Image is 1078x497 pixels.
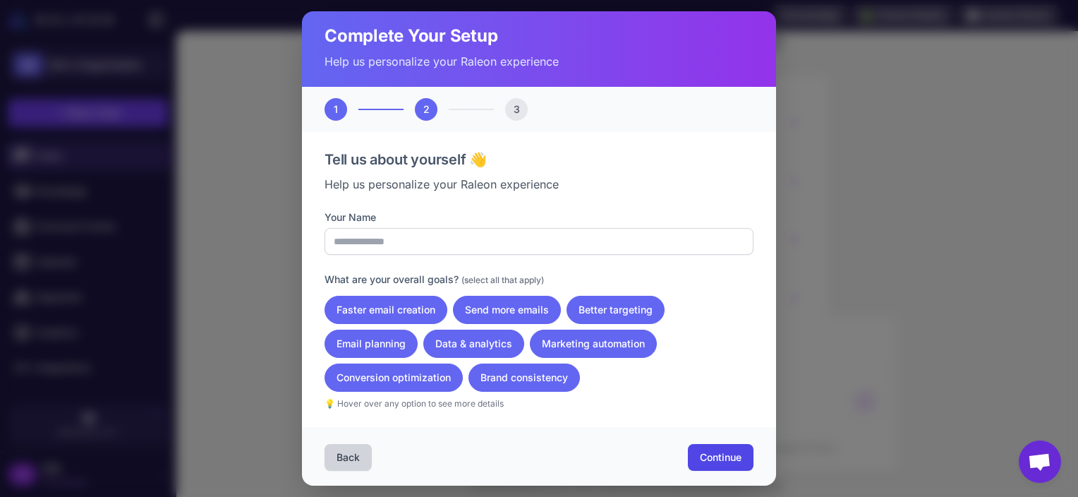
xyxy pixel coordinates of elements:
p: Help us personalize your Raleon experience [325,176,753,193]
button: Better targeting [567,296,665,324]
h3: Tell us about yourself 👋 [325,149,753,170]
button: Back [325,444,372,471]
div: 2 [415,98,437,121]
button: Conversion optimization [325,364,463,392]
p: 💡 Hover over any option to see more details [325,397,753,410]
button: Email planning [325,330,418,358]
p: Help us personalize your Raleon experience [325,53,753,70]
a: Open chat [1019,441,1061,483]
button: Data & analytics [423,330,524,358]
button: Faster email creation [325,296,447,324]
div: 1 [325,98,347,121]
button: Brand consistency [468,364,580,392]
span: Continue [700,450,741,465]
label: Your Name [325,210,753,225]
span: What are your overall goals? [325,273,459,285]
h2: Complete Your Setup [325,25,753,47]
div: 3 [505,98,528,121]
button: Continue [688,444,753,471]
button: Send more emails [453,296,561,324]
button: Marketing automation [530,330,657,358]
span: (select all that apply) [461,275,544,285]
